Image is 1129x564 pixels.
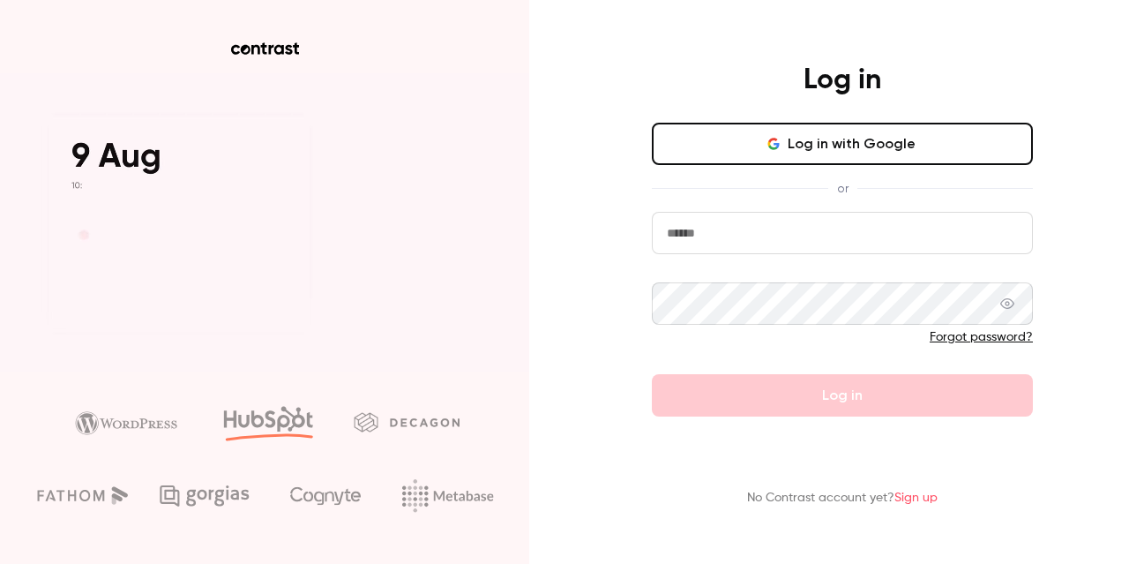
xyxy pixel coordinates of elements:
[930,331,1033,343] a: Forgot password?
[894,492,938,504] a: Sign up
[828,179,857,198] span: or
[354,412,460,432] img: decagon
[747,489,938,508] p: No Contrast account yet?
[804,63,881,98] h4: Log in
[652,123,1033,165] button: Log in with Google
